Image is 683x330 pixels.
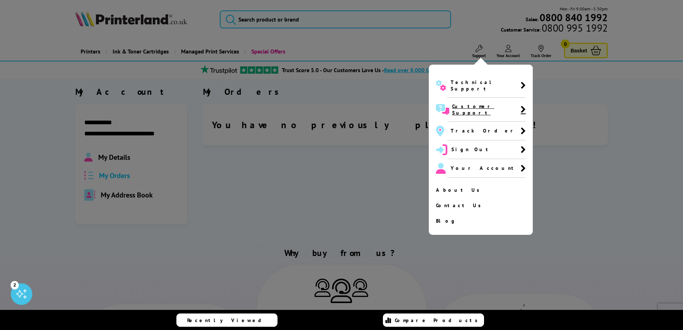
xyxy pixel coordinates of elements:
[451,79,521,92] span: Technical Support
[11,281,19,289] div: 2
[383,313,484,327] a: Compare Products
[436,122,526,140] a: Track Order
[451,165,517,171] span: Your Account
[436,202,526,209] a: Contact Us
[395,317,482,324] span: Compare Products
[451,146,491,153] span: Sign Out
[436,140,526,159] button: Sign Out
[187,317,269,324] span: Recently Viewed
[436,159,526,178] a: Your Account
[451,127,517,134] span: Track Order
[436,98,526,122] a: Customer Support
[436,74,526,98] a: Technical Support
[436,187,526,193] a: About Us
[436,218,526,224] a: Blog
[452,103,521,116] span: Customer Support
[176,313,278,327] a: Recently Viewed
